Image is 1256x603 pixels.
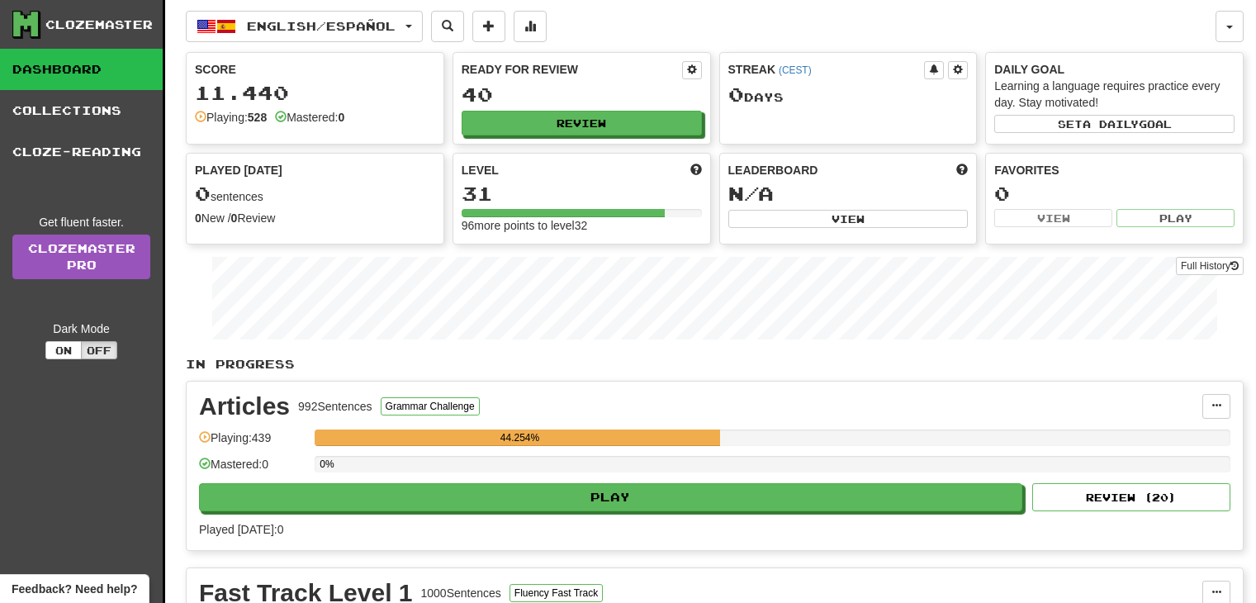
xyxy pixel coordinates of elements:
[728,83,744,106] span: 0
[728,162,818,178] span: Leaderboard
[231,211,238,225] strong: 0
[195,109,267,126] div: Playing:
[199,430,306,457] div: Playing: 439
[462,217,702,234] div: 96 more points to level 32
[462,84,702,105] div: 40
[12,214,150,230] div: Get fluent faster.
[186,356,1244,373] p: In Progress
[728,61,925,78] div: Streak
[195,182,211,205] span: 0
[690,162,702,178] span: Score more points to level up
[186,11,423,42] button: English/Español
[994,61,1235,78] div: Daily Goal
[381,397,480,415] button: Grammar Challenge
[472,11,505,42] button: Add sentence to collection
[248,111,267,124] strong: 528
[247,19,396,33] span: English / Español
[338,111,344,124] strong: 0
[320,430,720,446] div: 44.254%
[195,211,201,225] strong: 0
[514,11,547,42] button: More stats
[421,585,501,601] div: 1000 Sentences
[994,78,1235,111] div: Learning a language requires practice every day. Stay motivated!
[462,162,499,178] span: Level
[195,162,282,178] span: Played [DATE]
[1083,118,1139,130] span: a daily
[510,584,603,602] button: Fluency Fast Track
[195,83,435,103] div: 11.440
[81,341,117,359] button: Off
[275,109,344,126] div: Mastered:
[199,456,306,483] div: Mastered: 0
[994,183,1235,204] div: 0
[195,183,435,205] div: sentences
[45,341,82,359] button: On
[994,209,1112,227] button: View
[45,17,153,33] div: Clozemaster
[1116,209,1235,227] button: Play
[462,111,702,135] button: Review
[298,398,372,415] div: 992 Sentences
[728,84,969,106] div: Day s
[994,115,1235,133] button: Seta dailygoal
[199,523,283,536] span: Played [DATE]: 0
[462,183,702,204] div: 31
[462,61,682,78] div: Ready for Review
[1032,483,1230,511] button: Review (20)
[195,61,435,78] div: Score
[956,162,968,178] span: This week in points, UTC
[994,162,1235,178] div: Favorites
[12,320,150,337] div: Dark Mode
[728,182,774,205] span: N/A
[1176,257,1244,275] button: Full History
[431,11,464,42] button: Search sentences
[199,394,290,419] div: Articles
[728,210,969,228] button: View
[12,581,137,597] span: Open feedback widget
[195,210,435,226] div: New / Review
[779,64,812,76] a: (CEST)
[199,483,1022,511] button: Play
[12,235,150,279] a: ClozemasterPro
